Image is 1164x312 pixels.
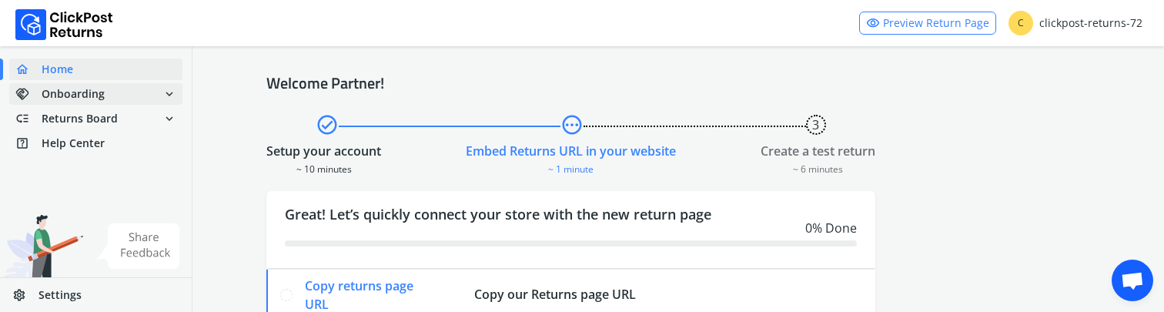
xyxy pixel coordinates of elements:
div: 0 % Done [285,219,857,237]
div: Create a test return [761,142,875,160]
span: expand_more [162,83,176,105]
img: share feedback [96,223,180,269]
span: Returns Board [42,111,118,126]
div: clickpost-returns-72 [1008,11,1142,35]
span: pending [560,111,584,139]
a: visibilityPreview Return Page [859,12,996,35]
div: ~ 10 minutes [266,160,381,176]
div: Copy our Returns page URL [474,285,854,304]
a: homeHome [9,59,182,80]
span: handshake [15,83,42,105]
span: C [1008,11,1033,35]
button: 3 [806,115,826,135]
a: help_centerHelp Center [9,133,182,154]
span: Settings [38,287,82,303]
div: Setup your account [266,142,381,160]
span: visibility [866,12,880,34]
span: Home [42,62,73,77]
div: Open chat [1112,260,1153,301]
h4: Welcome Partner! [266,74,1090,92]
span: expand_more [162,108,176,129]
img: Logo [15,9,113,40]
span: Help Center [42,136,105,151]
div: Embed Returns URL in your website [466,142,676,160]
span: help_center [15,133,42,154]
span: home [15,59,42,80]
div: ~ 1 minute [466,160,676,176]
span: settings [12,284,38,306]
div: ~ 6 minutes [761,160,875,176]
span: check_circle [316,111,339,139]
span: Onboarding [42,86,105,102]
span: low_priority [15,108,42,129]
div: Great! Let’s quickly connect your store with the new return page [266,191,875,268]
